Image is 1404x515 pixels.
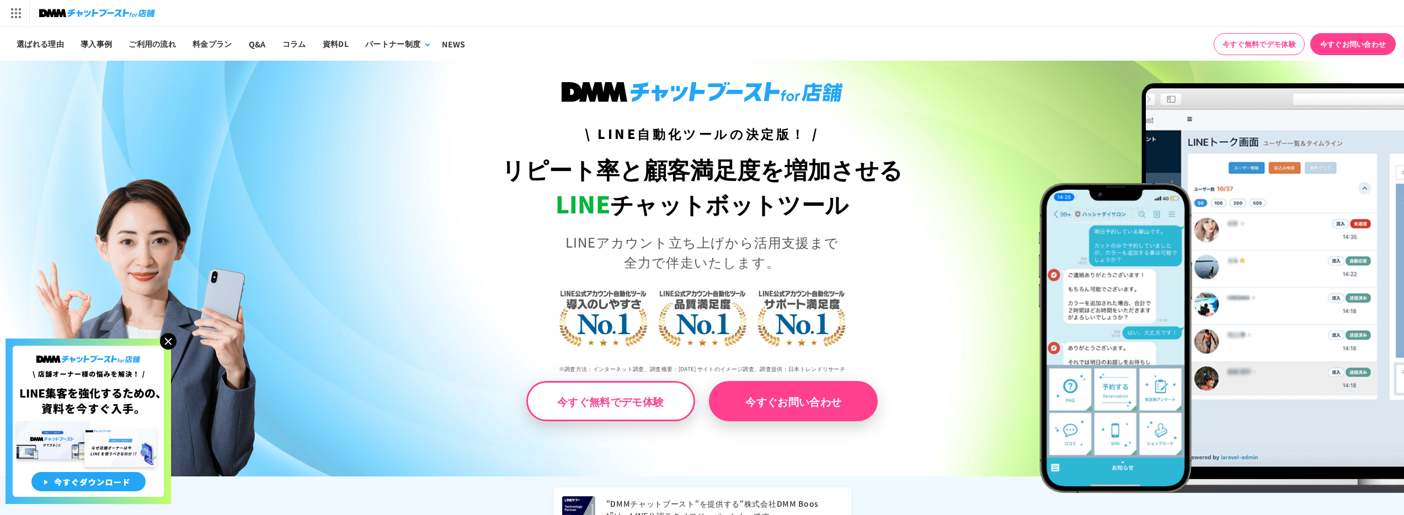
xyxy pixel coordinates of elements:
a: 資料DL [314,27,357,61]
a: NEWS [434,27,473,61]
img: チャットブーストfor店舗 [39,6,155,21]
a: 今すぐ無料でデモ体験 [526,381,695,421]
img: LINE公式アカウント自動化ツール導入のしやすさNo.1｜LINE公式アカウント自動化ツール品質満足度No.1｜LINE公式アカウント自動化ツールサポート満足度No.1 [523,247,882,385]
img: 店舗オーナー様の悩みを解決!LINE集客を狂化するための資料を今すぐ入手! [6,339,171,504]
a: 今すぐお問い合わせ [1310,33,1396,55]
h1: リピート率と顧客満足度を増加させる チャットボットツール [351,152,1053,221]
a: 料金プラン [184,27,241,61]
a: Q&A [241,27,274,61]
a: 今すぐ無料でデモ体験 [1214,33,1305,55]
span: LINE [556,186,610,220]
p: LINEアカウント立ち上げから活用支援まで 全力で伴走いたします。 [351,232,1053,272]
a: 選ばれる理由 [8,27,72,61]
a: 店舗オーナー様の悩みを解決!LINE集客を狂化するための資料を今すぐ入手! [6,339,171,352]
a: 導入事例 [72,27,120,61]
a: 今すぐお問い合わせ [709,381,878,421]
div: パートナー制度 [365,38,420,50]
a: コラム [274,27,314,61]
h3: \ LINE自動化ツールの決定版！ / [351,124,1053,143]
img: サービス [2,2,29,25]
p: ※調査方法：インターネット調査、調査概要：[DATE] サイトのイメージ調査、調査提供：日本トレンドリサーチ [351,357,1053,381]
a: ご利用の流れ [120,27,184,61]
